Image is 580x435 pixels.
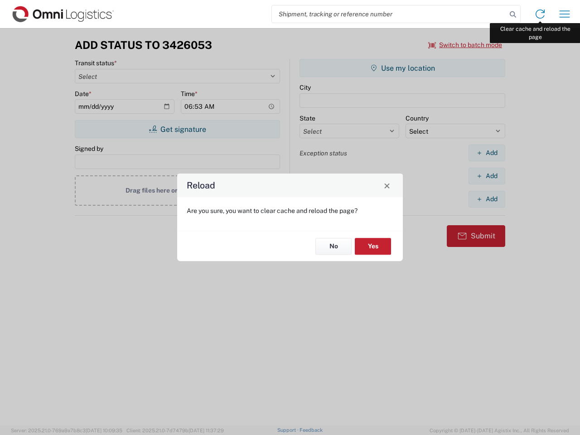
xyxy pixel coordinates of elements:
input: Shipment, tracking or reference number [272,5,507,23]
p: Are you sure, you want to clear cache and reload the page? [187,207,393,215]
h4: Reload [187,179,215,192]
button: Yes [355,238,391,255]
button: No [315,238,352,255]
button: Close [381,179,393,192]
